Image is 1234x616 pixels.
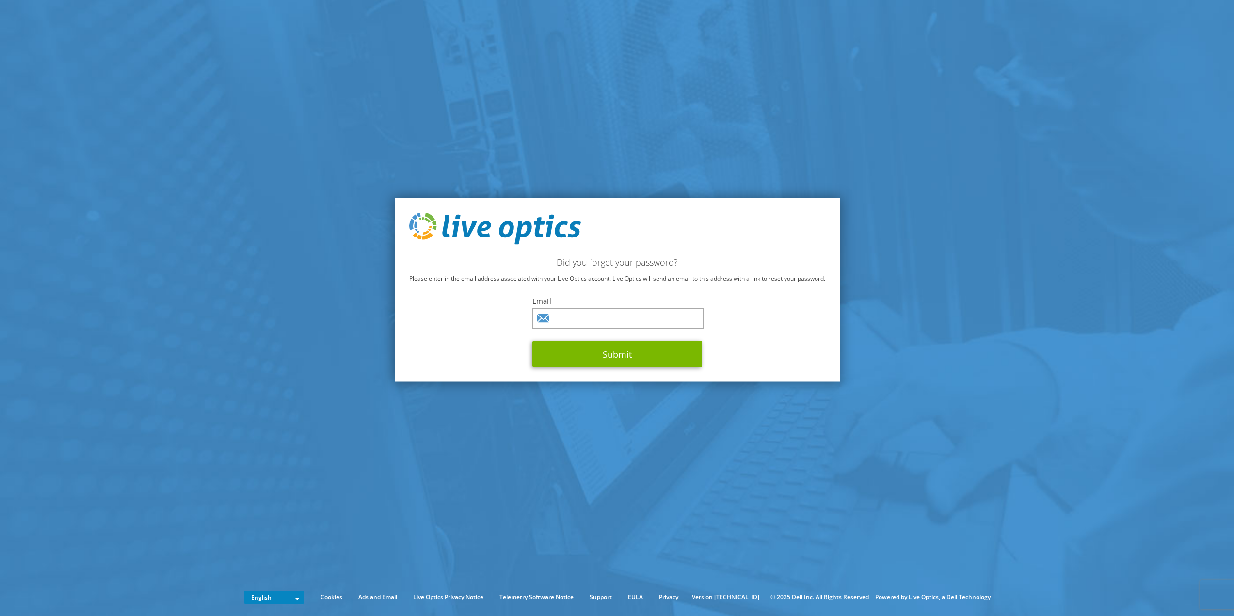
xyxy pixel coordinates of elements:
[492,592,581,602] a: Telemetry Software Notice
[652,592,686,602] a: Privacy
[313,592,350,602] a: Cookies
[532,341,702,367] button: Submit
[409,256,825,267] h2: Did you forget your password?
[687,592,764,602] li: Version [TECHNICAL_ID]
[875,592,991,602] li: Powered by Live Optics, a Dell Technology
[621,592,650,602] a: EULA
[406,592,491,602] a: Live Optics Privacy Notice
[532,296,702,305] label: Email
[409,273,825,284] p: Please enter in the email address associated with your Live Optics account. Live Optics will send...
[766,592,874,602] li: © 2025 Dell Inc. All Rights Reserved
[582,592,619,602] a: Support
[409,213,581,245] img: live_optics_svg.svg
[351,592,404,602] a: Ads and Email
